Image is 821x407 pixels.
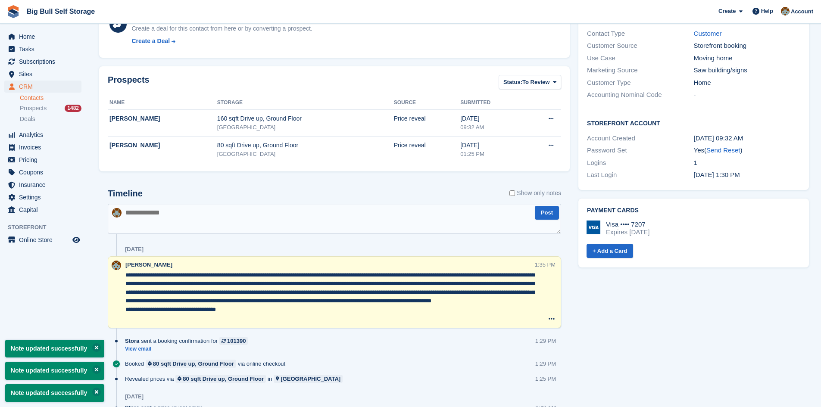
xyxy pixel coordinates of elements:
img: stora-icon-8386f47178a22dfd0bd8f6a31ec36ba5ce8667c1dd55bd0f319d3a0aa187defe.svg [7,5,20,18]
div: Saw building/signs [694,65,800,75]
div: sent a booking confirmation for [125,337,252,345]
div: Home [694,78,800,88]
div: 1:25 PM [535,375,556,383]
span: Settings [19,191,71,203]
div: 80 sqft Drive up, Ground Floor [153,360,234,368]
a: [GEOGRAPHIC_DATA] [274,375,343,383]
h2: Payment cards [587,207,800,214]
a: Create a Deal [131,37,312,46]
div: Create a Deal [131,37,170,46]
span: ( ) [704,146,742,154]
a: menu [4,179,81,191]
a: menu [4,43,81,55]
th: Name [108,96,217,110]
a: menu [4,81,81,93]
a: 101390 [219,337,248,345]
span: Status: [503,78,522,87]
div: Use Case [587,53,693,63]
div: Customer Type [587,78,693,88]
div: Yes [694,146,800,155]
a: Contacts [20,94,81,102]
button: Post [535,206,559,220]
div: Account Created [587,134,693,143]
div: Create a deal for this contact from here or by converting a prospect. [131,24,312,33]
div: 80 sqft Drive up, Ground Floor [183,375,264,383]
div: Password Set [587,146,693,155]
img: Mike Llewellen Palmer [112,261,121,270]
p: Note updated successfully [5,362,104,379]
h2: Storefront Account [587,118,800,127]
div: Logins [587,158,693,168]
a: menu [4,204,81,216]
span: Online Store [19,234,71,246]
a: menu [4,129,81,141]
a: Customer [694,30,722,37]
img: Visa Logo [587,221,600,234]
div: [GEOGRAPHIC_DATA] [217,123,394,132]
a: View email [125,345,252,353]
div: 1:35 PM [535,261,556,269]
span: CRM [19,81,71,93]
a: menu [4,154,81,166]
div: [DATE] 09:32 AM [694,134,800,143]
div: Last Login [587,170,693,180]
a: 80 sqft Drive up, Ground Floor [175,375,266,383]
div: Booked via online checkout [125,360,290,368]
a: Preview store [71,235,81,245]
span: Storefront [8,223,86,232]
div: Storefront booking [694,41,800,51]
th: Source [394,96,460,110]
div: 09:32 AM [460,123,523,132]
span: Sites [19,68,71,80]
a: menu [4,191,81,203]
div: 160 sqft Drive up, Ground Floor [217,114,394,123]
a: Send Reset [706,146,740,154]
div: Customer Source [587,41,693,51]
div: [DATE] [125,246,144,253]
div: [GEOGRAPHIC_DATA] [217,150,394,158]
div: Moving home [694,53,800,63]
a: menu [4,56,81,68]
span: Invoices [19,141,71,153]
div: Revealed prices via in [125,375,347,383]
div: Price reveal [394,141,460,150]
span: Capital [19,204,71,216]
input: Show only notes [509,189,515,198]
div: [DATE] [460,114,523,123]
h2: Prospects [108,75,150,91]
div: 1:29 PM [535,360,556,368]
a: Big Bull Self Storage [23,4,98,19]
th: Submitted [460,96,523,110]
th: Storage [217,96,394,110]
span: Tasks [19,43,71,55]
p: Note updated successfully [5,340,104,357]
div: 101390 [227,337,246,345]
a: Prospects 1482 [20,104,81,113]
div: [PERSON_NAME] [109,141,217,150]
div: [DATE] [125,393,144,400]
a: menu [4,31,81,43]
a: menu [4,234,81,246]
span: Subscriptions [19,56,71,68]
a: menu [4,141,81,153]
div: 01:25 PM [460,150,523,158]
div: [PERSON_NAME] [109,114,217,123]
a: menu [4,166,81,178]
span: Create [718,7,736,16]
time: 2025-08-13 12:30:48 UTC [694,171,740,178]
img: Mike Llewellen Palmer [781,7,790,16]
div: 1:29 PM [535,337,556,345]
div: 1 [694,158,800,168]
span: Insurance [19,179,71,191]
span: Account [791,7,813,16]
img: Mike Llewellen Palmer [112,208,122,217]
div: [GEOGRAPHIC_DATA] [281,375,340,383]
p: Note updated successfully [5,384,104,402]
span: Deals [20,115,35,123]
button: Status: To Review [499,75,561,89]
h2: Timeline [108,189,143,199]
div: Accounting Nominal Code [587,90,693,100]
span: Coupons [19,166,71,178]
a: menu [4,68,81,80]
span: Analytics [19,129,71,141]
